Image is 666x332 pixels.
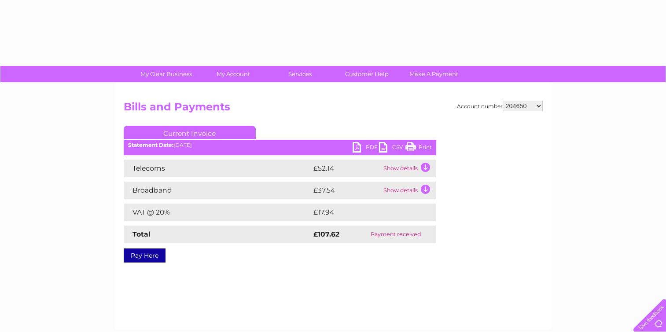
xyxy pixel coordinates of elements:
[381,182,436,199] td: Show details
[313,230,339,238] strong: £107.62
[124,182,311,199] td: Broadband
[264,66,336,82] a: Services
[311,160,381,177] td: £52.14
[311,182,381,199] td: £37.54
[128,142,173,148] b: Statement Date:
[405,142,432,155] a: Print
[331,66,403,82] a: Customer Help
[457,101,543,111] div: Account number
[132,230,151,238] strong: Total
[124,142,436,148] div: [DATE]
[381,160,436,177] td: Show details
[124,126,256,139] a: Current Invoice
[197,66,269,82] a: My Account
[130,66,202,82] a: My Clear Business
[124,248,166,263] a: Pay Here
[353,142,379,155] a: PDF
[124,101,543,117] h2: Bills and Payments
[356,226,436,243] td: Payment received
[124,160,311,177] td: Telecoms
[311,204,418,221] td: £17.94
[379,142,405,155] a: CSV
[397,66,470,82] a: Make A Payment
[124,204,311,221] td: VAT @ 20%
